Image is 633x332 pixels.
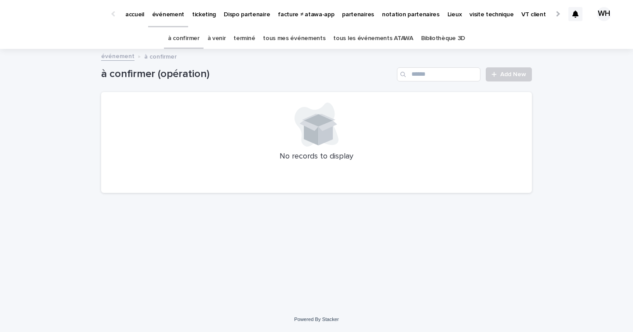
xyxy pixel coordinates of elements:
h1: à confirmer (opération) [101,68,393,81]
a: Powered By Stacker [294,317,338,322]
a: tous les événements ATAWA [333,28,413,49]
a: à confirmer [168,28,200,49]
span: Add New [500,71,526,77]
img: Ls34BcGeRexTGTNfXpUC [18,5,103,23]
a: Bibliothèque 3D [421,28,465,49]
p: à confirmer [144,51,177,61]
p: No records to display [112,152,521,162]
a: Add New [486,67,532,81]
a: à venir [207,28,226,49]
a: événement [101,51,135,61]
div: WH [597,7,611,21]
a: tous mes événements [263,28,325,49]
a: terminé [233,28,255,49]
input: Search [397,67,480,81]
